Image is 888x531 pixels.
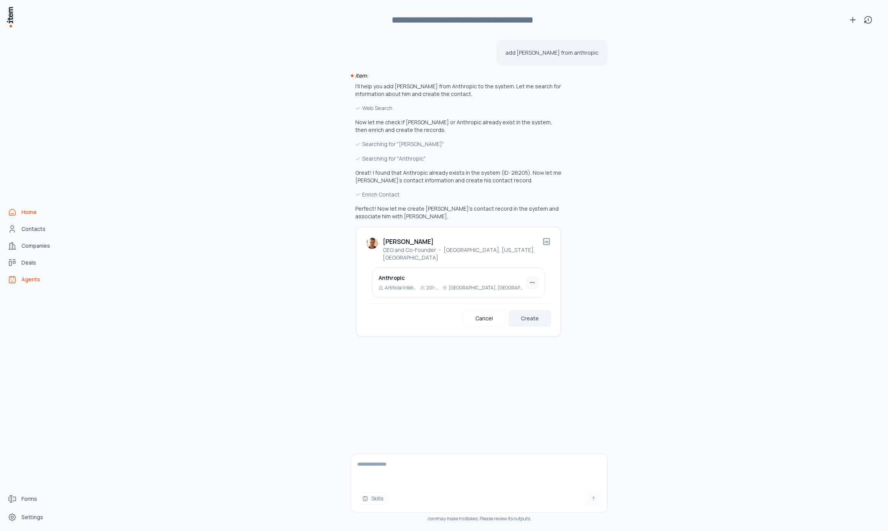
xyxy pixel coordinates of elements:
[357,492,389,505] button: Skills
[371,495,384,502] span: Skills
[355,72,368,79] i: item:
[355,140,562,148] div: Searching for "[PERSON_NAME]"
[5,238,63,253] a: Companies
[385,285,417,291] p: Artificial Intelligence
[5,272,63,287] a: Agents
[463,310,506,327] button: Cancel
[5,491,63,507] a: Forms
[509,310,551,327] button: Create
[355,83,562,98] p: I'll help you add [PERSON_NAME] from Anthropic to the system. Let me search for information about...
[427,515,437,522] i: item
[21,208,37,216] span: Home
[449,285,524,291] p: [GEOGRAPHIC_DATA], [GEOGRAPHIC_DATA]
[860,12,876,28] button: View history
[21,242,50,250] span: Companies
[21,276,40,283] span: Agents
[355,154,562,163] div: Searching for "Anthropic"
[506,49,599,57] p: add [PERSON_NAME] from anthropic
[845,12,860,28] button: New conversation
[5,510,63,525] a: Settings
[426,285,439,291] p: 201-500
[366,237,378,249] img: Dario Amodei
[5,221,63,237] a: Contacts
[6,6,14,28] img: Item Brain Logo
[355,205,562,220] p: Perfect! Now let me create [PERSON_NAME]'s contact record in the system and associate him with [P...
[21,225,46,233] span: Contacts
[351,516,608,522] div: may make mistakes. Please review its outputs.
[355,190,562,199] div: Enrich Contact
[355,169,562,184] p: Great! I found that Anthropic already exists in the system (ID: 26205). Now let me [PERSON_NAME]'...
[21,259,36,266] span: Deals
[379,274,523,282] h3: Anthropic
[383,237,434,246] h2: [PERSON_NAME]
[355,104,562,112] div: Web Search
[526,276,538,289] img: Anthropic
[5,255,63,270] a: deals
[5,205,63,220] a: Home
[21,513,43,521] span: Settings
[383,246,542,261] p: CEO and Co-Founder ・ [GEOGRAPHIC_DATA], [US_STATE], [GEOGRAPHIC_DATA]
[21,495,37,503] span: Forms
[355,119,562,134] p: Now let me check if [PERSON_NAME] or Anthropic already exist in the system, then enrich and creat...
